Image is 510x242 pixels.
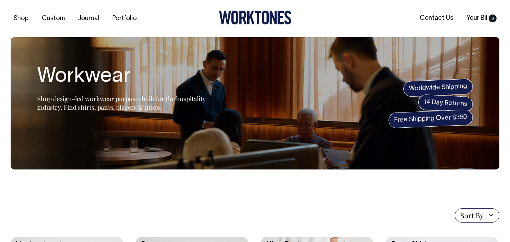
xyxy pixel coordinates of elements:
a: Journal [75,13,102,24]
a: Portfolio [109,13,140,24]
span: Shop design-led workwear purpose-built for the hospitality industry. Find shirts, pants, blazers ... [37,94,206,111]
span: Sort By [460,211,483,220]
a: Custom [39,13,68,24]
span: Free Shipping Over $350 [388,109,473,128]
a: Contact Us [417,12,456,24]
span: Worldwide Shipping [403,79,473,97]
h1: Workwear [37,65,214,88]
span: 0 [489,15,497,22]
a: Your Bill0 [464,12,499,24]
span: 14 Day Returns [418,94,473,113]
a: Shop [11,13,32,24]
